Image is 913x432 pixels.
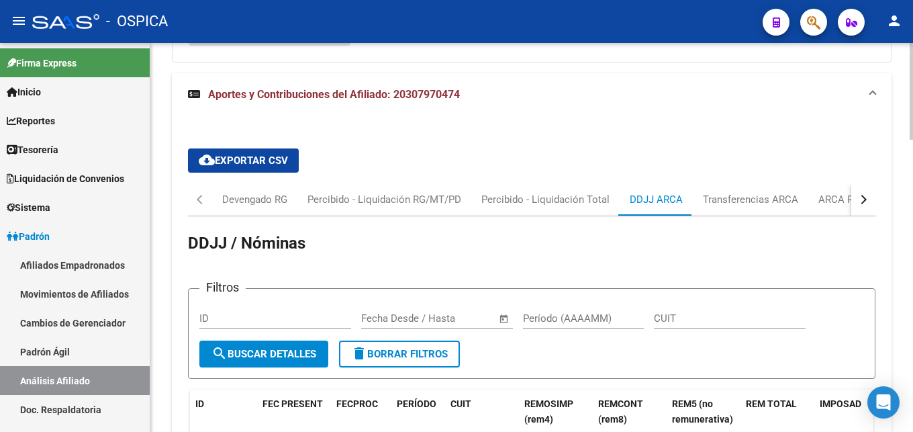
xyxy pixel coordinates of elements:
[195,398,204,409] span: ID
[262,398,323,409] span: FEC PRESENT
[351,348,448,360] span: Borrar Filtros
[524,398,573,425] span: REMOSIMP (rem4)
[208,88,460,101] span: Aportes y Contribuciones del Afiliado: 20307970474
[481,192,610,207] div: Percibido - Liquidación Total
[211,345,228,361] mat-icon: search
[11,13,27,29] mat-icon: menu
[886,13,902,29] mat-icon: person
[336,398,378,409] span: FECPROC
[672,398,733,425] span: REM5 (no remunerativa)
[7,142,58,157] span: Tesorería
[211,348,316,360] span: Buscar Detalles
[188,148,299,173] button: Exportar CSV
[428,312,493,325] input: Fecha fin
[450,398,471,409] span: CUIT
[746,398,797,409] span: REM TOTAL
[497,311,512,327] button: Open calendar
[867,386,900,419] div: Open Intercom Messenger
[307,192,461,207] div: Percibido - Liquidación RG/MT/PD
[361,312,416,325] input: Fecha inicio
[7,56,77,71] span: Firma Express
[7,171,124,186] span: Liquidación de Convenios
[222,192,287,207] div: Devengado RG
[199,155,288,167] span: Exportar CSV
[7,85,41,99] span: Inicio
[106,7,168,36] span: - OSPICA
[397,398,436,409] span: PERÍODO
[7,114,55,128] span: Reportes
[339,341,460,368] button: Borrar Filtros
[351,345,367,361] mat-icon: delete
[630,192,683,207] div: DDJJ ARCA
[172,73,892,116] mat-expansion-panel-header: Aportes y Contribuciones del Afiliado: 20307970474
[199,278,246,297] h3: Filtros
[820,398,861,409] span: IMPOSAD
[7,229,50,244] span: Padrón
[199,341,328,368] button: Buscar Detalles
[598,398,643,425] span: REMCONT (rem8)
[188,234,305,253] span: DDJJ / Nóminas
[199,152,215,168] mat-icon: cloud_download
[703,192,798,207] div: Transferencias ARCA
[7,200,50,215] span: Sistema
